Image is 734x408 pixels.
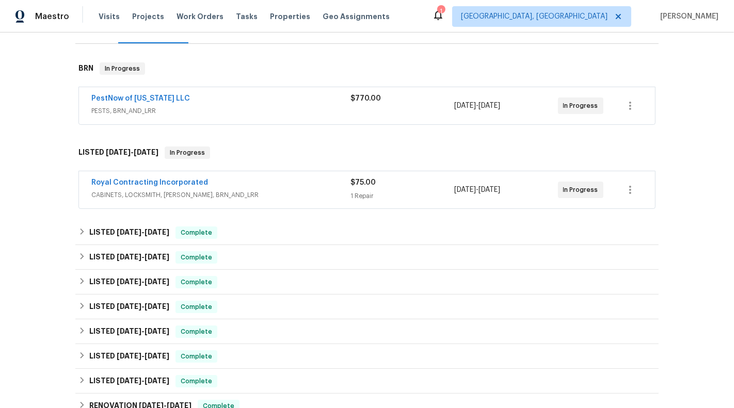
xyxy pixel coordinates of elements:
[478,186,500,193] span: [DATE]
[132,11,164,22] span: Projects
[145,377,169,384] span: [DATE]
[117,377,169,384] span: -
[117,229,169,236] span: -
[91,95,190,102] a: PestNow of [US_STATE] LLC
[145,253,169,260] span: [DATE]
[75,245,659,270] div: LISTED [DATE]-[DATE]Complete
[89,375,169,387] h6: LISTED
[454,101,500,111] span: -
[177,327,216,337] span: Complete
[75,369,659,394] div: LISTED [DATE]-[DATE]Complete
[101,63,144,74] span: In Progress
[35,11,69,22] span: Maestro
[89,350,169,363] h6: LISTED
[117,253,141,260] span: [DATE]
[117,253,169,260] span: -
[75,270,659,295] div: LISTED [DATE]-[DATE]Complete
[461,11,608,22] span: [GEOGRAPHIC_DATA], [GEOGRAPHIC_DATA]
[656,11,719,22] span: [PERSON_NAME]
[117,352,169,360] span: -
[99,11,120,22] span: Visits
[91,106,350,116] span: PESTS, BRN_AND_LRR
[117,328,169,335] span: -
[106,149,158,156] span: -
[454,185,500,195] span: -
[106,149,131,156] span: [DATE]
[117,278,169,285] span: -
[563,101,602,111] span: In Progress
[89,301,169,313] h6: LISTED
[75,220,659,245] div: LISTED [DATE]-[DATE]Complete
[478,102,500,109] span: [DATE]
[236,13,258,20] span: Tasks
[91,190,350,200] span: CABINETS, LOCKSMITH, [PERSON_NAME], BRN_AND_LRR
[75,52,659,85] div: BRN In Progress
[350,95,381,102] span: $770.00
[177,252,216,263] span: Complete
[78,146,158,159] h6: LISTED
[145,229,169,236] span: [DATE]
[134,149,158,156] span: [DATE]
[117,303,141,310] span: [DATE]
[177,11,224,22] span: Work Orders
[177,302,216,312] span: Complete
[563,185,602,195] span: In Progress
[117,352,141,360] span: [DATE]
[177,351,216,362] span: Complete
[350,179,376,186] span: $75.00
[323,11,390,22] span: Geo Assignments
[75,295,659,319] div: LISTED [DATE]-[DATE]Complete
[75,344,659,369] div: LISTED [DATE]-[DATE]Complete
[145,352,169,360] span: [DATE]
[89,325,169,338] h6: LISTED
[437,6,444,17] div: 1
[145,278,169,285] span: [DATE]
[166,148,209,158] span: In Progress
[177,376,216,386] span: Complete
[454,186,476,193] span: [DATE]
[177,277,216,287] span: Complete
[145,328,169,335] span: [DATE]
[117,328,141,335] span: [DATE]
[270,11,310,22] span: Properties
[117,278,141,285] span: [DATE]
[454,102,476,109] span: [DATE]
[91,179,208,186] a: Royal Contracting Incorporated
[89,226,169,239] h6: LISTED
[117,229,141,236] span: [DATE]
[89,276,169,288] h6: LISTED
[75,319,659,344] div: LISTED [DATE]-[DATE]Complete
[117,377,141,384] span: [DATE]
[350,191,454,201] div: 1 Repair
[89,251,169,264] h6: LISTED
[177,227,216,238] span: Complete
[75,136,659,169] div: LISTED [DATE]-[DATE]In Progress
[117,303,169,310] span: -
[78,62,93,75] h6: BRN
[145,303,169,310] span: [DATE]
